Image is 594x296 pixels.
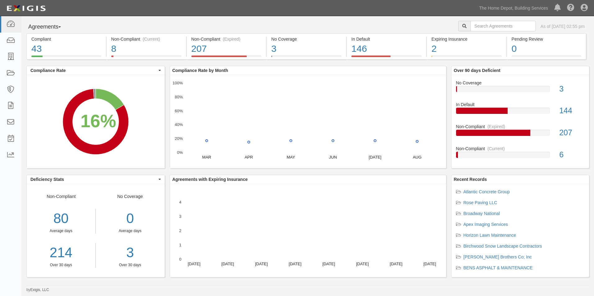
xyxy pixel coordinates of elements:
a: Apex Imaging Services [464,222,508,227]
div: Non-Compliant (Expired) [191,36,262,42]
div: 0 [512,42,582,56]
text: JUN [329,155,337,159]
div: 3 [555,83,589,95]
a: The Home Depot, Building Services [476,2,551,14]
text: 20% [175,136,183,141]
b: Over 90 days Deficient [454,68,500,73]
div: In Default [451,101,589,108]
a: 214 [27,243,95,262]
text: 4 [179,200,181,204]
div: 3 [271,42,341,56]
a: In Default146 [347,56,426,61]
text: 60% [175,108,183,113]
div: (Current) [143,36,160,42]
b: Agreements with Expiring Insurance [172,177,248,182]
div: 43 [31,42,101,56]
span: Compliance Rate [30,67,157,74]
div: (Expired) [223,36,240,42]
text: 100% [172,81,183,85]
div: Non-Compliant [451,123,589,130]
svg: A chart. [170,75,446,168]
a: Non-Compliant(Expired)207 [456,123,585,146]
text: [DATE] [368,155,381,159]
text: 40% [175,122,183,127]
text: 80% [175,95,183,99]
a: Atlantic Concrete Group [464,189,510,194]
a: No Coverage3 [267,56,346,61]
text: [DATE] [322,262,335,266]
svg: A chart. [27,75,165,168]
div: 80 [27,209,95,228]
a: Pending Review0 [507,56,587,61]
b: Recent Records [454,177,487,182]
text: [DATE] [221,262,234,266]
text: 1 [179,243,181,247]
button: Agreements [26,21,73,33]
a: Non-Compliant(Expired)207 [187,56,266,61]
svg: A chart. [170,184,446,277]
a: No Coverage3 [456,80,585,102]
div: 144 [555,105,589,116]
div: As of [DATE] 02:55 pm [541,23,585,29]
div: Average days [100,228,160,234]
a: Birchwood Snow Landscape Contractors [464,244,542,249]
text: 0 [179,257,181,262]
div: (Expired) [487,123,505,130]
div: Pending Review [512,36,582,42]
div: 146 [351,42,422,56]
a: Broadway National [464,211,500,216]
div: Non-Compliant [27,193,96,268]
a: Rose Paving LLC [464,200,497,205]
small: by [26,287,49,293]
a: Non-Compliant(Current)6 [456,146,585,163]
a: Compliant43 [26,56,106,61]
a: [PERSON_NAME] Brothers Co; Inc [464,254,532,259]
text: [DATE] [356,262,369,266]
div: 0 [100,209,160,228]
a: In Default144 [456,101,585,123]
div: 207 [191,42,262,56]
text: AUG [413,155,421,159]
div: Non-Compliant (Current) [111,36,181,42]
img: logo-5460c22ac91f19d4615b14bd174203de0afe785f0fc80cf4dbbc73dc1793850b.png [5,3,48,14]
div: 6 [555,149,589,160]
span: Deficiency Stats [30,176,157,182]
text: [DATE] [188,262,200,266]
a: BENS ASPHALT & MAINTENANCE [464,265,533,270]
div: Non-Compliant [451,146,589,152]
text: [DATE] [255,262,267,266]
text: 2 [179,228,181,233]
div: (Current) [487,146,505,152]
div: Over 30 days [100,262,160,268]
div: Compliant [31,36,101,42]
button: Deficiency Stats [27,175,165,184]
text: APR [244,155,253,159]
a: Exigis, LLC [30,288,49,292]
div: 2 [432,42,502,56]
text: 0% [177,150,183,155]
a: Horizon Lawn Maintenance [464,233,516,238]
div: Expiring Insurance [432,36,502,42]
i: Help Center - Complianz [567,4,574,12]
button: Compliance Rate [27,66,165,75]
b: Compliance Rate by Month [172,68,228,73]
text: [DATE] [289,262,301,266]
a: Expiring Insurance2 [427,56,506,61]
text: [DATE] [390,262,402,266]
a: 3 [100,243,160,262]
input: Search Agreements [470,21,536,31]
div: 8 [111,42,181,56]
text: MAY [286,155,295,159]
text: MAR [202,155,211,159]
text: [DATE] [423,262,436,266]
div: No Coverage [451,80,589,86]
div: Average days [27,228,95,234]
div: 16% [80,109,116,134]
div: Over 30 days [27,262,95,268]
div: In Default [351,36,422,42]
text: 3 [179,214,181,219]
